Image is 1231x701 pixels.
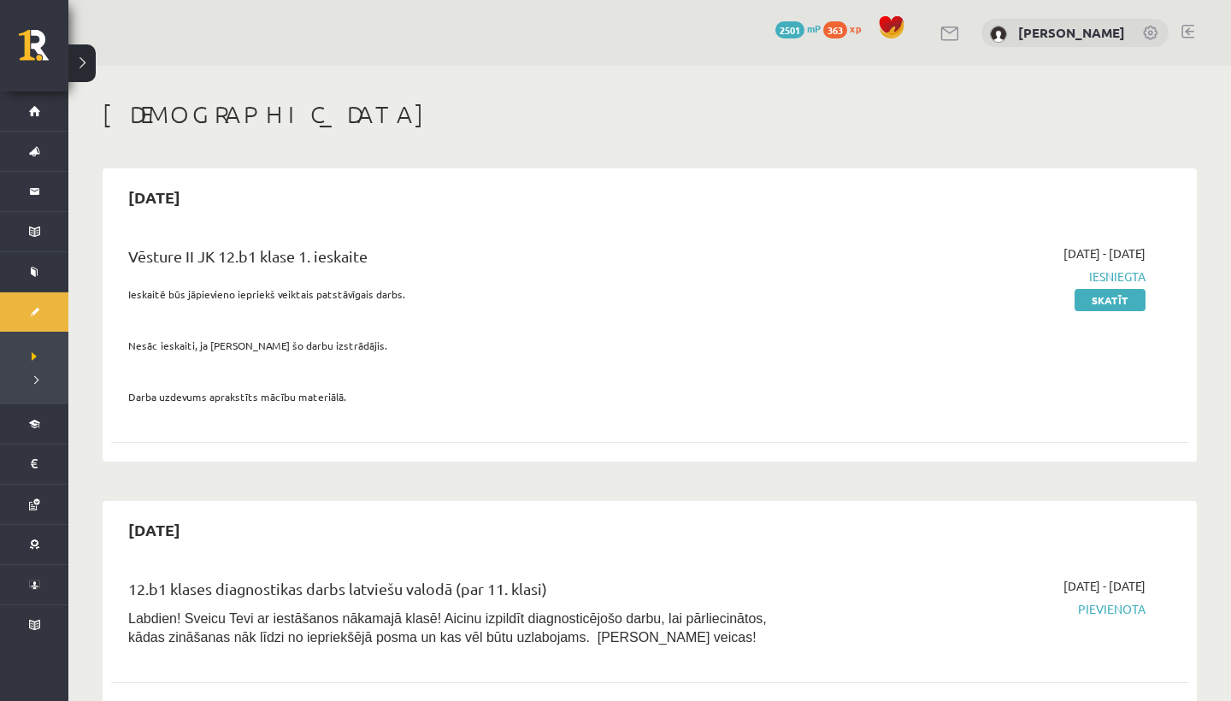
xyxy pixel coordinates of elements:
h2: [DATE] [111,177,197,217]
h1: [DEMOGRAPHIC_DATA] [103,100,1197,129]
a: [PERSON_NAME] [1018,24,1125,41]
span: Iesniegta [823,268,1146,286]
a: 2501 mP [775,21,821,35]
span: [DATE] - [DATE] [1063,577,1146,595]
div: 12.b1 klases diagnostikas darbs latviešu valodā (par 11. klasi) [128,577,798,609]
img: Daniella Bergmane [990,26,1007,43]
a: Skatīt [1075,289,1146,311]
span: mP [807,21,821,35]
a: Rīgas 1. Tālmācības vidusskola [19,30,68,73]
a: 363 xp [823,21,869,35]
span: Pievienota [823,600,1146,618]
p: Ieskaitē būs jāpievieno iepriekš veiktais patstāvīgais darbs. [128,286,798,302]
span: Labdien! Sveicu Tevi ar iestāšanos nākamajā klasē! Aicinu izpildīt diagnosticējošo darbu, lai pār... [128,611,767,645]
span: [DATE] - [DATE] [1063,244,1146,262]
span: 363 [823,21,847,38]
div: Vēsture II JK 12.b1 klase 1. ieskaite [128,244,798,276]
span: xp [850,21,861,35]
span: 2501 [775,21,804,38]
h2: [DATE] [111,510,197,550]
p: Darba uzdevums aprakstīts mācību materiālā. [128,389,798,404]
p: Nesāc ieskaiti, ja [PERSON_NAME] šo darbu izstrādājis. [128,338,798,353]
